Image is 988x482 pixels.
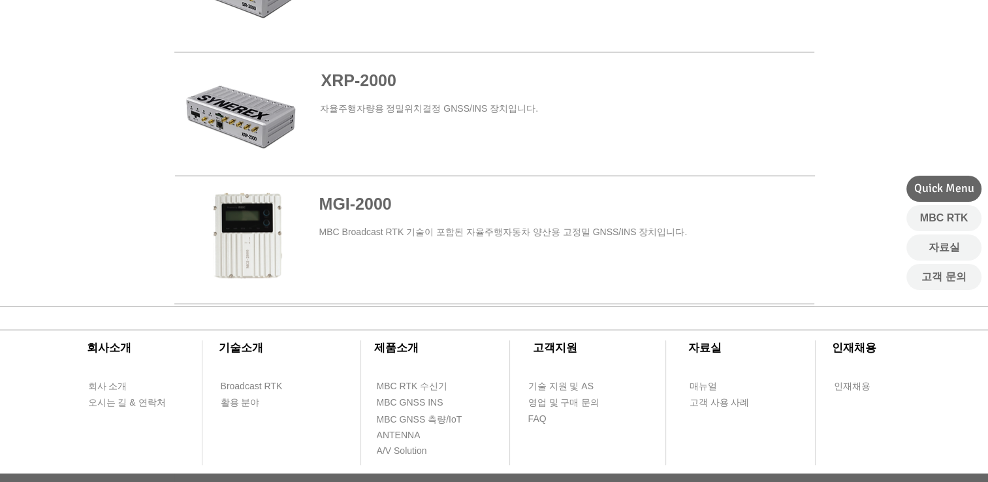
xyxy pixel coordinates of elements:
[220,394,295,411] a: 활용 분야
[690,396,750,410] span: 고객 사용 사례
[88,378,163,394] a: 회사 소개
[321,71,396,89] a: XRP-2000
[528,394,603,411] a: 영업 및 구매 문의
[320,103,538,114] a: 자율주행자량용 정밀위치결정 GNSS/INS 장치입니다.
[377,396,443,410] span: MBC GNSS INS
[374,342,419,354] span: ​제품소개
[528,396,600,410] span: 영업 및 구매 문의
[690,380,717,393] span: 매뉴얼
[88,380,127,393] span: 회사 소개
[533,342,577,354] span: ​고객지원
[376,443,451,459] a: A/V Solution
[221,396,260,410] span: 활용 분야
[88,396,166,410] span: 오시는 길 & 연락처
[376,427,451,443] a: ANTENNA
[377,429,421,442] span: ANTENNA
[688,342,722,354] span: ​자료실
[689,394,764,411] a: 고객 사용 사례
[377,380,448,393] span: MBC RTK 수신기
[377,445,427,458] span: A/V Solution
[221,380,283,393] span: Broadcast RTK
[369,71,396,89] span: 000
[88,394,176,411] a: 오시는 길 & 연락처
[376,378,474,394] a: MBC RTK 수신기
[87,342,131,354] span: ​회사소개
[321,71,370,89] span: XRP-2
[528,378,626,394] a: 기술 지원 및 AS
[376,411,490,428] a: MBC GNSS 측량/IoT
[746,136,988,482] iframe: Wix Chat
[528,411,603,427] a: FAQ
[376,394,458,411] a: MBC GNSS INS
[528,380,594,393] span: 기술 지원 및 AS
[377,413,462,426] span: MBC GNSS 측량/IoT
[528,413,547,426] span: FAQ
[689,378,764,394] a: 매뉴얼
[220,378,295,394] a: Broadcast RTK
[219,342,263,354] span: ​기술소개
